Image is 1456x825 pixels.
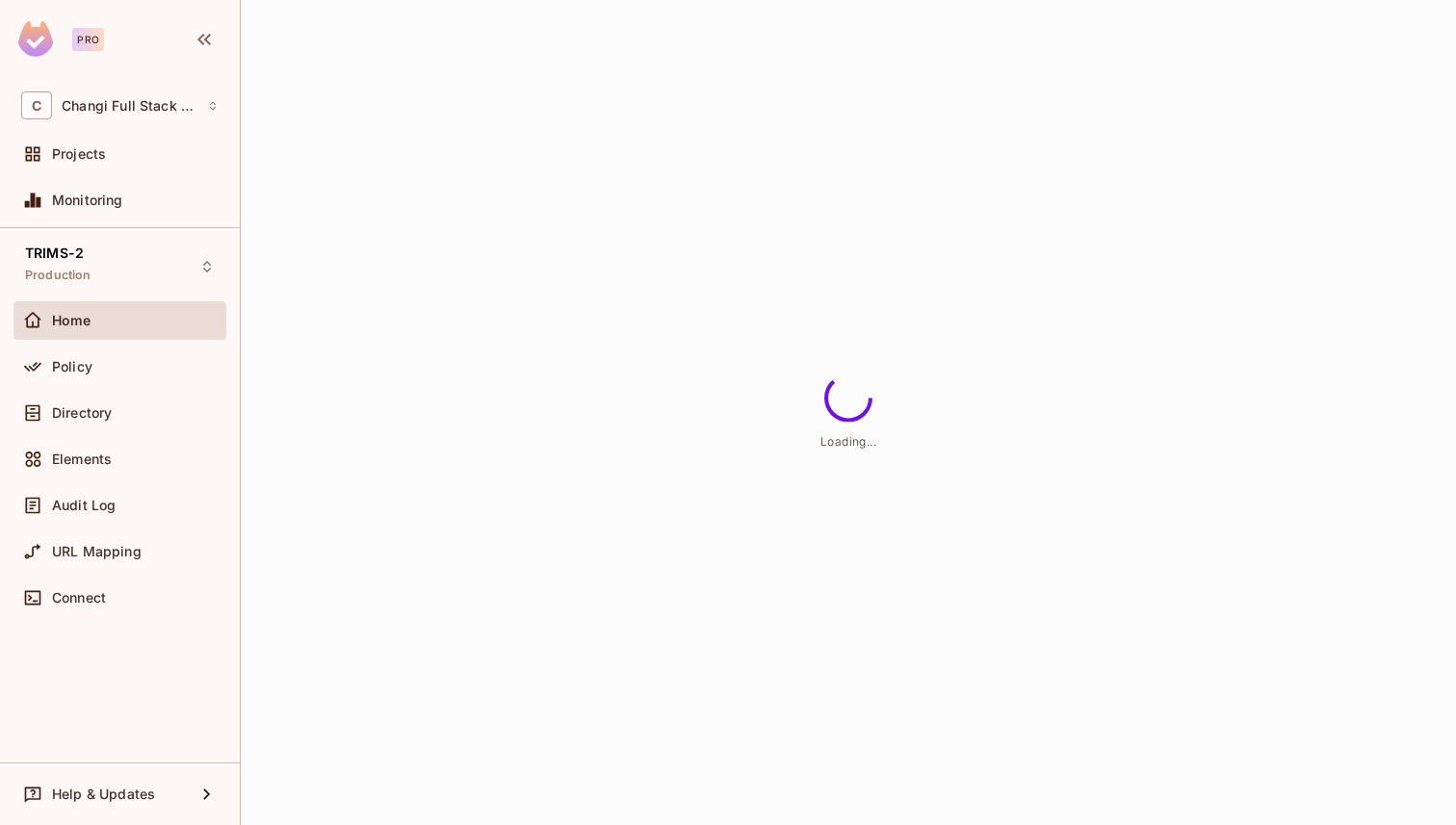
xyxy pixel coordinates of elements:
[52,359,92,374] span: Policy
[72,28,104,51] div: Pro
[52,405,112,421] span: Directory
[52,451,112,467] span: Elements
[52,498,116,513] span: Audit Log
[52,146,106,162] span: Projects
[21,91,52,119] span: C
[52,786,155,802] span: Help & Updates
[52,544,142,559] span: URL Mapping
[18,21,53,57] img: SReyMgAAAABJRU5ErkJggg==
[52,193,123,208] span: Monitoring
[52,313,91,328] span: Home
[820,433,876,448] span: Loading...
[62,98,197,114] span: Workspace: Changi Full Stack Solutions
[25,268,91,283] span: Production
[52,590,106,606] span: Connect
[25,245,84,261] span: TRIMS-2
